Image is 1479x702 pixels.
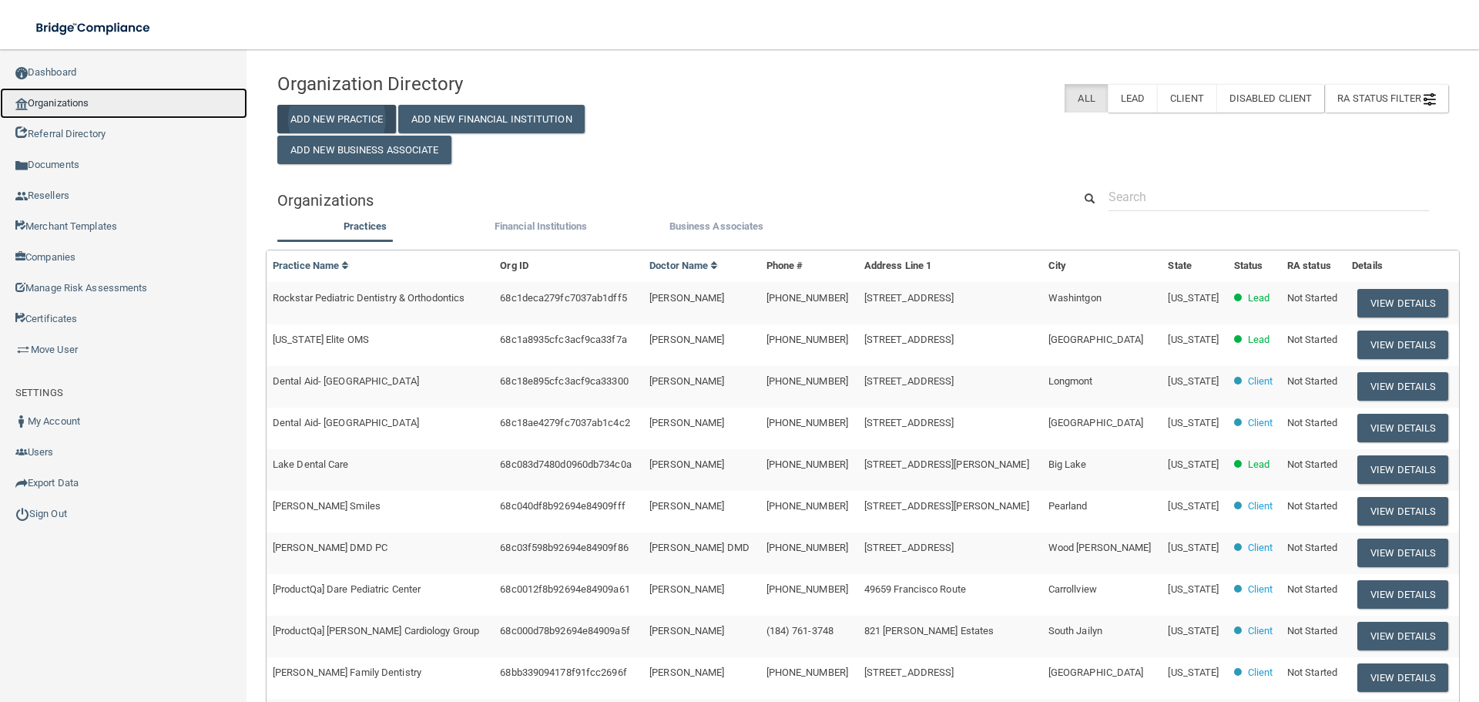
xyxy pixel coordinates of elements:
[398,105,585,133] button: Add New Financial Institution
[277,136,451,164] button: Add New Business Associate
[649,500,724,512] span: [PERSON_NAME]
[649,625,724,637] span: [PERSON_NAME]
[23,12,165,44] img: bridge_compliance_login_screen.278c3ca4.svg
[273,583,421,595] span: [ProductQa] Dare Pediatric Center
[1287,375,1337,387] span: Not Started
[1108,84,1157,113] label: Lead
[1048,500,1088,512] span: Pearland
[649,292,724,304] span: [PERSON_NAME]
[273,667,421,678] span: [PERSON_NAME] Family Dentistry
[760,250,858,282] th: Phone #
[1287,417,1337,428] span: Not Started
[1357,414,1448,442] button: View Details
[864,542,954,553] span: [STREET_ADDRESS]
[766,583,848,595] span: [PHONE_NUMBER]
[864,334,954,345] span: [STREET_ADDRESS]
[1048,667,1144,678] span: [GEOGRAPHIC_DATA]
[277,74,652,94] h4: Organization Directory
[1048,625,1102,637] span: South Jailyn
[649,583,724,595] span: [PERSON_NAME]
[1248,663,1273,682] p: Client
[1287,500,1337,512] span: Not Started
[649,334,724,345] span: [PERSON_NAME]
[15,160,28,172] img: icon-documents.8dae5593.png
[864,292,954,304] span: [STREET_ADDRESS]
[864,625,994,637] span: 821 [PERSON_NAME] Estates
[1424,93,1436,106] img: icon-filter@2x.21656d0b.png
[500,667,626,678] span: 68bb339094178f91fcc2696f
[273,625,479,637] span: [ProductQa] [PERSON_NAME] Cardiology Group
[273,417,419,428] span: Dental Aid- [GEOGRAPHIC_DATA]
[1048,542,1152,553] span: Wood [PERSON_NAME]
[1248,497,1273,516] p: Client
[649,667,724,678] span: [PERSON_NAME]
[858,250,1042,282] th: Address Line 1
[766,417,848,428] span: [PHONE_NUMBER]
[766,542,848,553] span: [PHONE_NUMBER]
[1168,667,1219,678] span: [US_STATE]
[500,542,628,553] span: 68c03f598b92694e84909f86
[1048,417,1144,428] span: [GEOGRAPHIC_DATA]
[1357,580,1448,609] button: View Details
[500,583,629,595] span: 68c0012f8b92694e84909a61
[1162,250,1227,282] th: State
[1287,458,1337,470] span: Not Started
[649,417,724,428] span: [PERSON_NAME]
[766,375,848,387] span: [PHONE_NUMBER]
[1287,542,1337,553] span: Not Started
[500,417,629,428] span: 68c18ae4279fc7037ab1c4c2
[1357,372,1448,401] button: View Details
[1346,250,1459,282] th: Details
[277,217,453,240] li: Practices
[1168,583,1219,595] span: [US_STATE]
[1048,583,1097,595] span: Carrollview
[1168,334,1219,345] span: [US_STATE]
[1287,334,1337,345] span: Not Started
[15,477,28,489] img: icon-export.b9366987.png
[273,542,387,553] span: [PERSON_NAME] DMD PC
[285,217,445,236] label: Practices
[1248,455,1269,474] p: Lead
[649,458,724,470] span: [PERSON_NAME]
[273,260,350,271] a: Practice Name
[344,220,387,232] span: Practices
[273,500,381,512] span: [PERSON_NAME] Smiles
[766,458,848,470] span: [PHONE_NUMBER]
[500,458,631,470] span: 68c083d7480d0960db734c0a
[1287,583,1337,595] span: Not Started
[1357,497,1448,526] button: View Details
[649,542,750,553] span: [PERSON_NAME] DMD
[15,384,63,402] label: SETTINGS
[1357,539,1448,567] button: View Details
[1216,84,1325,113] label: Disabled Client
[277,192,1050,209] h5: Organizations
[1065,84,1107,113] label: All
[1048,375,1093,387] span: Longmont
[1168,417,1219,428] span: [US_STATE]
[273,375,419,387] span: Dental Aid- [GEOGRAPHIC_DATA]
[1248,289,1269,307] p: Lead
[649,260,719,271] a: Doctor Name
[864,667,954,678] span: [STREET_ADDRESS]
[1287,667,1337,678] span: Not Started
[1108,183,1429,211] input: Search
[1048,334,1144,345] span: [GEOGRAPHIC_DATA]
[500,334,626,345] span: 68c1a8935cfc3acf9ca33f7a
[273,292,464,304] span: Rockstar Pediatric Dentistry & Orthodontics
[629,217,804,240] li: Business Associate
[500,292,626,304] span: 68c1deca279fc7037ab1dff5
[864,500,1029,512] span: [STREET_ADDRESS][PERSON_NAME]
[1357,455,1448,484] button: View Details
[1287,292,1337,304] span: Not Started
[1281,250,1346,282] th: RA status
[1212,593,1461,654] iframe: Drift Widget Chat Controller
[1357,289,1448,317] button: View Details
[15,507,29,521] img: ic_power_dark.7ecde6b1.png
[453,217,629,240] li: Financial Institutions
[1168,542,1219,553] span: [US_STATE]
[766,500,848,512] span: [PHONE_NUMBER]
[500,625,629,637] span: 68c000d78b92694e84909a5f
[277,105,396,133] button: Add New Practice
[669,220,764,232] span: Business Associates
[15,415,28,428] img: ic_user_dark.df1a06c3.png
